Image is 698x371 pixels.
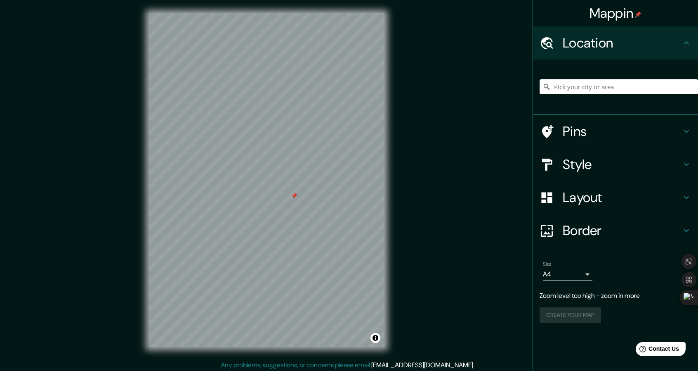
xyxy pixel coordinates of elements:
p: Zoom level too high - zoom in more [540,291,691,301]
div: Pins [533,115,698,148]
h4: Layout [563,189,681,206]
button: Toggle attribution [370,333,380,343]
iframe: Help widget launcher [625,339,689,362]
h4: Location [563,35,681,51]
h4: Border [563,222,681,239]
label: Size [543,261,552,268]
h4: Pins [563,123,681,140]
div: Style [533,148,698,181]
h4: Style [563,156,681,173]
div: . [476,360,477,370]
div: . [474,360,476,370]
div: A4 [543,268,592,281]
img: pin-icon.png [635,11,641,18]
div: Border [533,214,698,247]
a: [EMAIL_ADDRESS][DOMAIN_NAME] [371,361,473,369]
div: Layout [533,181,698,214]
canvas: Map [149,13,384,347]
input: Pick your city or area [540,79,698,94]
h4: Mappin [590,5,642,21]
div: Location [533,26,698,59]
p: Any problems, suggestions, or concerns please email . [221,360,474,370]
